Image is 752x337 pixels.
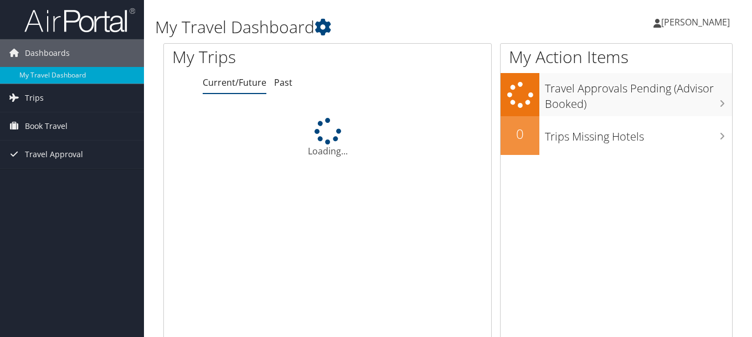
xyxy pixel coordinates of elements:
[545,75,732,112] h3: Travel Approvals Pending (Advisor Booked)
[203,76,266,89] a: Current/Future
[661,16,730,28] span: [PERSON_NAME]
[274,76,292,89] a: Past
[501,125,539,143] h2: 0
[24,7,135,33] img: airportal-logo.png
[501,45,732,69] h1: My Action Items
[25,112,68,140] span: Book Travel
[25,39,70,67] span: Dashboards
[25,141,83,168] span: Travel Approval
[501,116,732,155] a: 0Trips Missing Hotels
[25,84,44,112] span: Trips
[653,6,741,39] a: [PERSON_NAME]
[155,15,545,39] h1: My Travel Dashboard
[545,123,732,144] h3: Trips Missing Hotels
[172,45,347,69] h1: My Trips
[164,118,491,158] div: Loading...
[501,73,732,116] a: Travel Approvals Pending (Advisor Booked)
